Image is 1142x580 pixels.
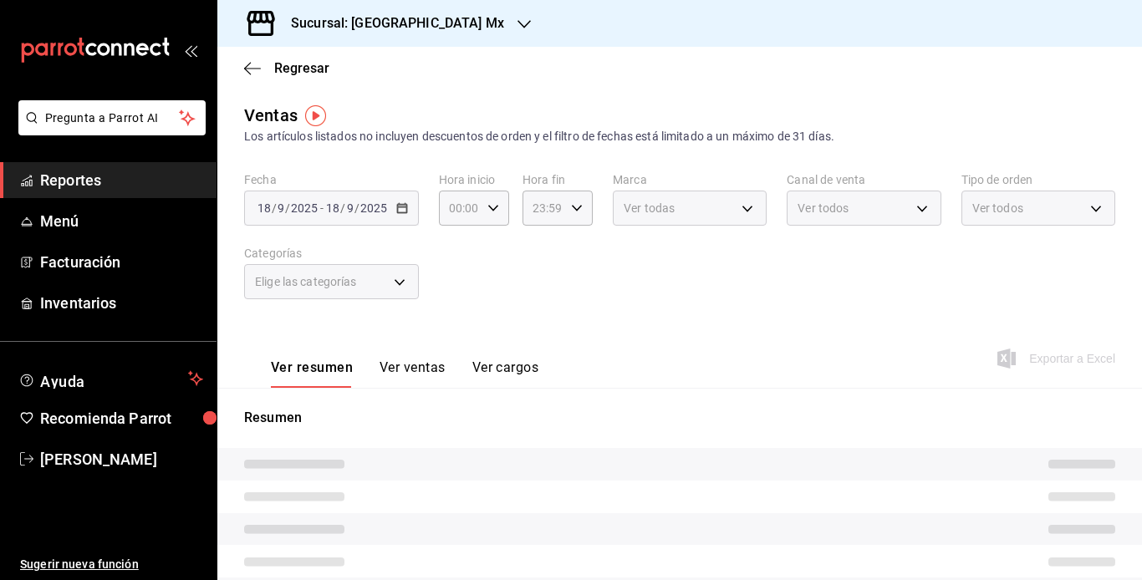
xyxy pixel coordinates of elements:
[290,201,319,215] input: ----
[278,13,504,33] h3: Sucursal: [GEOGRAPHIC_DATA] Mx
[274,60,329,76] span: Regresar
[244,128,1115,145] div: Los artículos listados no incluyen descuentos de orden y el filtro de fechas está limitado a un m...
[972,200,1023,216] span: Ver todos
[244,174,419,186] label: Fecha
[320,201,324,215] span: -
[285,201,290,215] span: /
[523,174,593,186] label: Hora fin
[380,359,446,388] button: Ver ventas
[45,109,180,127] span: Pregunta a Parrot AI
[18,100,206,135] button: Pregunta a Parrot AI
[277,201,285,215] input: --
[255,273,357,290] span: Elige las categorías
[40,407,203,430] span: Recomienda Parrot
[40,369,181,389] span: Ayuda
[271,359,538,388] div: navigation tabs
[439,174,509,186] label: Hora inicio
[961,174,1115,186] label: Tipo de orden
[624,200,675,216] span: Ver todas
[272,201,277,215] span: /
[244,60,329,76] button: Regresar
[354,201,359,215] span: /
[359,201,388,215] input: ----
[346,201,354,215] input: --
[184,43,197,57] button: open_drawer_menu
[244,247,419,259] label: Categorías
[257,201,272,215] input: --
[798,200,849,216] span: Ver todos
[613,174,767,186] label: Marca
[325,201,340,215] input: --
[40,169,203,191] span: Reportes
[40,448,203,471] span: [PERSON_NAME]
[20,556,203,573] span: Sugerir nueva función
[271,359,353,388] button: Ver resumen
[305,105,326,126] img: Tooltip marker
[244,408,1115,428] p: Resumen
[40,292,203,314] span: Inventarios
[340,201,345,215] span: /
[787,174,941,186] label: Canal de venta
[40,251,203,273] span: Facturación
[244,103,298,128] div: Ventas
[472,359,539,388] button: Ver cargos
[12,121,206,139] a: Pregunta a Parrot AI
[40,210,203,232] span: Menú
